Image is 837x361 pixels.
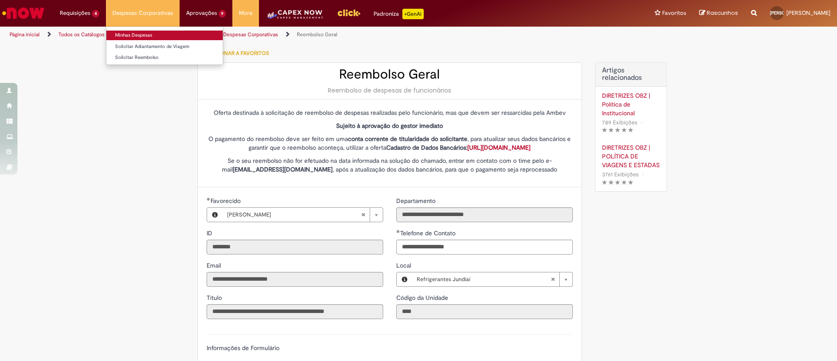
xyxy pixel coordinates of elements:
[417,272,551,286] span: Refrigerantes Jundiaí
[337,6,361,19] img: click_logo_yellow_360x200.png
[106,26,223,65] ul: Despesas Corporativas
[602,119,637,126] span: 789 Exibições
[239,9,252,17] span: More
[207,304,383,319] input: Título
[207,344,279,352] label: Informações de Formulário
[602,171,639,178] span: 3761 Exibições
[602,143,660,169] a: DIRETRIZES OBZ | POLÍTICA DE VIAGENS E ESTADAS
[397,272,412,286] button: Local, Visualizar este registro Refrigerantes Jundiaí
[60,9,90,17] span: Requisições
[400,229,457,237] span: Telefone de Contato
[336,122,443,130] strong: Sujeito à aprovação do gestor imediato
[707,9,738,17] span: Rascunhos
[207,294,224,302] span: Somente leitura - Título
[297,31,337,38] a: Reembolso Geral
[640,168,646,180] span: •
[106,31,223,40] a: Minhas Despesas
[396,197,437,205] span: Somente leitura - Departamento
[233,165,333,173] strong: [EMAIL_ADDRESS][DOMAIN_NAME]
[357,208,370,222] abbr: Limpar campo Favorecido
[227,208,361,222] span: [PERSON_NAME]
[106,42,223,52] a: Solicitar Adiantamento de Viagem
[207,86,573,95] div: Reembolso de despesas de funcionários
[207,208,223,222] button: Favorecido, Visualizar este registro Joao Emanuel Santos Andrade
[348,135,467,143] strong: conta corrente de titularidade do solicitante
[219,10,226,17] span: 9
[396,240,573,254] input: Telefone de Contato
[211,197,242,205] span: Necessários - Favorecido
[396,261,413,269] span: Local
[396,207,573,222] input: Departamento
[699,9,738,17] a: Rascunhos
[207,261,223,270] label: Somente leitura - Email
[106,53,223,62] a: Solicitar Reembolso
[207,229,214,237] span: Somente leitura - ID
[396,230,400,233] span: Obrigatório Preenchido
[265,9,323,26] img: CapexLogo5.png
[207,229,214,237] label: Somente leitura - ID
[662,9,686,17] span: Favoritos
[396,294,450,302] span: Somente leitura - Código da Unidade
[402,9,424,19] p: +GenAi
[112,9,173,17] span: Despesas Corporativas
[546,272,559,286] abbr: Limpar campo Local
[207,240,383,254] input: ID
[207,293,224,302] label: Somente leitura - Título
[207,156,573,174] p: Se o seu reembolso não for efetuado na data informada na solução do chamado, entrar em contato co...
[639,117,644,128] span: •
[396,293,450,302] label: Somente leitura - Código da Unidade
[207,134,573,152] p: O pagamento do reembolso deve ser feito em uma , para atualizar seus dados bancários e garantir q...
[396,196,437,205] label: Somente leitura - Departamento
[223,31,278,38] a: Despesas Corporativas
[223,208,383,222] a: [PERSON_NAME]Limpar campo Favorecido
[467,144,531,151] a: [URL][DOMAIN_NAME]
[207,108,573,117] p: Oferta destinada à solicitação de reembolso de despesas realizadas pelo funcionário, mas que deve...
[207,272,383,287] input: Email
[206,50,269,57] span: Adicionar a Favoritos
[412,272,572,286] a: Refrigerantes JundiaíLimpar campo Local
[602,91,660,117] a: DIRETRIZES OBZ | Política de Institucional
[186,9,217,17] span: Aprovações
[770,10,804,16] span: [PERSON_NAME]
[58,31,105,38] a: Todos os Catálogos
[786,9,830,17] span: [PERSON_NAME]
[207,197,211,201] span: Obrigatório Preenchido
[197,44,274,62] button: Adicionar a Favoritos
[10,31,40,38] a: Página inicial
[374,9,424,19] div: Padroniza
[92,10,99,17] span: 4
[1,4,46,22] img: ServiceNow
[7,27,551,43] ul: Trilhas de página
[386,144,531,151] strong: Cadastro de Dados Bancários:
[207,67,573,82] h2: Reembolso Geral
[396,304,573,319] input: Código da Unidade
[602,67,660,82] h3: Artigos relacionados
